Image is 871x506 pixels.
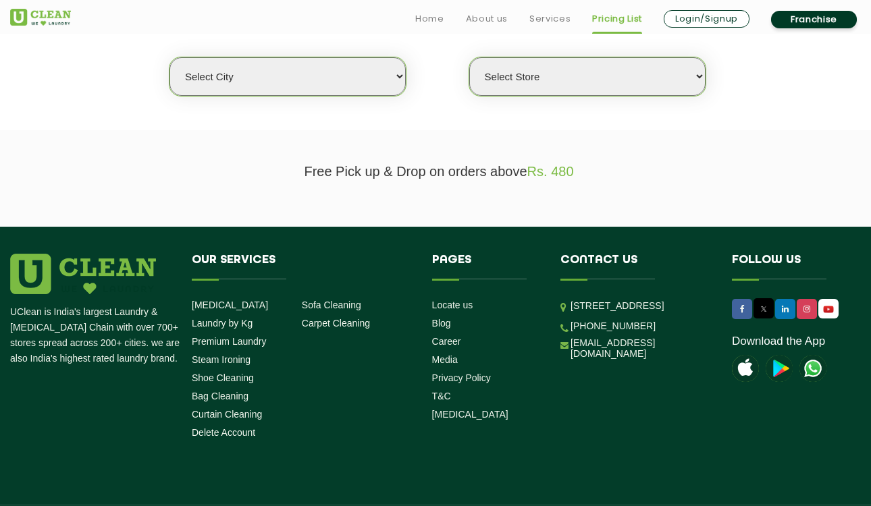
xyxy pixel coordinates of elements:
[732,355,759,382] img: apple-icon.png
[664,10,749,28] a: Login/Signup
[192,427,255,438] a: Delete Account
[10,304,182,366] p: UClean is India's largest Laundry & [MEDICAL_DATA] Chain with over 700+ stores spread across 200+...
[820,302,837,316] img: UClean Laundry and Dry Cleaning
[529,11,571,27] a: Services
[10,164,868,179] p: Free Pick up & Drop on orders above
[432,336,461,347] a: Career
[192,254,412,279] h4: Our Services
[10,9,71,26] img: UClean Laundry and Dry Cleaning
[560,254,712,279] h4: Contact us
[432,354,458,365] a: Media
[192,372,254,383] a: Shoe Cleaning
[432,300,473,310] a: Locate us
[302,318,370,329] a: Carpet Cleaning
[432,254,541,279] h4: Pages
[571,298,712,314] p: [STREET_ADDRESS]
[432,372,491,383] a: Privacy Policy
[466,11,508,27] a: About us
[192,336,267,347] a: Premium Laundry
[10,254,156,294] img: logo.png
[799,355,826,382] img: UClean Laundry and Dry Cleaning
[592,11,642,27] a: Pricing List
[571,337,712,359] a: [EMAIL_ADDRESS][DOMAIN_NAME]
[771,11,857,28] a: Franchise
[766,355,793,382] img: playstoreicon.png
[432,409,508,420] a: [MEDICAL_DATA]
[432,318,451,329] a: Blog
[192,391,248,401] a: Bag Cleaning
[571,320,656,331] a: [PHONE_NUMBER]
[192,300,268,310] a: [MEDICAL_DATA]
[192,318,253,329] a: Laundry by Kg
[192,354,250,365] a: Steam Ironing
[415,11,444,27] a: Home
[732,335,825,348] a: Download the App
[302,300,361,310] a: Sofa Cleaning
[732,254,851,279] h4: Follow us
[192,409,262,420] a: Curtain Cleaning
[432,391,451,401] a: T&C
[527,164,574,179] span: Rs. 480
